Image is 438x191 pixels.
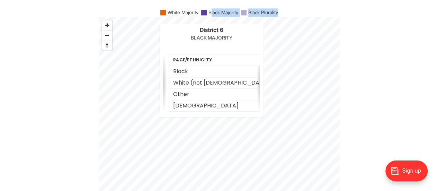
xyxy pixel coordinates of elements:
td: White (not [DEMOGRAPHIC_DATA]) [169,77,276,89]
button: Zoom in [102,20,112,30]
th: Race/Ethnicity [169,54,276,66]
div: Black Plurality [248,8,278,17]
div: Black Majority [208,8,238,17]
button: Zoom out [102,30,112,40]
td: [DEMOGRAPHIC_DATA] [169,100,276,112]
b: District 6 [200,26,223,33]
iframe: portal-trigger [379,157,438,191]
td: Other [169,89,276,100]
div: White Majority [168,8,198,17]
td: Black [169,66,276,77]
p: Black Majority [163,33,260,43]
button: Reset bearing to north [102,40,112,50]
